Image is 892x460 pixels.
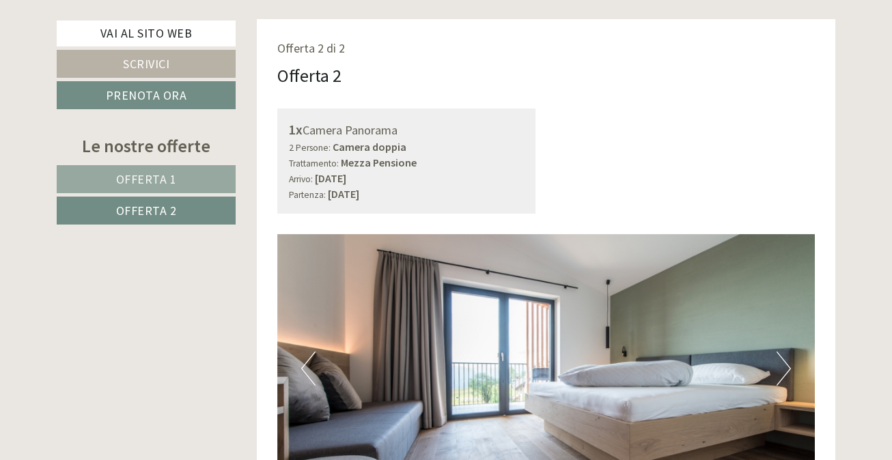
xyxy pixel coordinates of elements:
a: Scrivici [57,50,236,78]
small: Partenza: [289,189,326,201]
b: 1x [289,121,303,138]
b: Mezza Pensione [341,156,417,169]
small: Arrivo: [289,173,313,185]
span: Offerta 2 [116,203,177,218]
button: Previous [301,351,316,386]
b: [DATE] [328,187,359,201]
small: 11:11 [20,66,201,76]
a: Prenota ora [57,81,236,109]
a: Vai al sito web [57,20,236,46]
div: Le nostre offerte [57,133,236,158]
span: Offerta 1 [116,171,177,187]
div: Buon giorno, come possiamo aiutarla? [10,37,208,78]
small: 2 Persone: [289,142,331,154]
button: Invia [466,356,539,384]
small: Trattamento: [289,158,339,169]
div: [DATE] [245,10,294,33]
div: Camera Panorama [289,120,525,140]
b: [DATE] [315,171,346,185]
div: Offerta 2 [277,63,342,88]
div: Inso Sonnenheim [20,40,201,51]
b: Camera doppia [333,140,406,154]
span: Offerta 2 di 2 [277,40,345,56]
button: Next [777,351,791,386]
